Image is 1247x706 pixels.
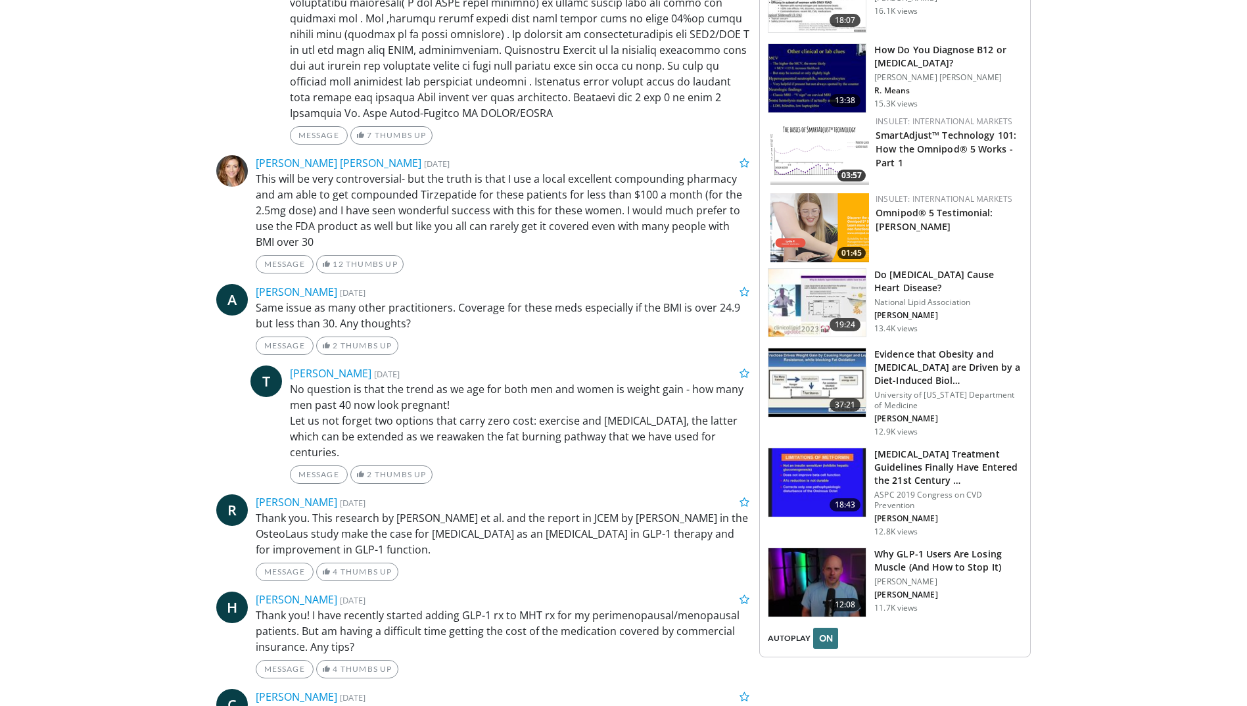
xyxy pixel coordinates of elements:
img: d02f8afc-0a34-41d5-a7a4-015398970a1a.150x105_q85_crop-smart_upscale.jpg [768,548,866,617]
img: Avatar [216,155,248,187]
a: [PERSON_NAME] [290,366,371,381]
span: 12:08 [830,598,861,611]
a: 7 Thumbs Up [350,126,433,145]
p: 15.3K views [874,99,918,109]
img: 0bfdbe78-0a99-479c-8700-0132d420b8cd.150x105_q85_crop-smart_upscale.jpg [768,269,866,337]
img: 53591b2a-b107-489b-8d45-db59bb710304.150x105_q85_crop-smart_upscale.jpg [768,348,866,417]
h3: [MEDICAL_DATA] Treatment Guidelines Finally Have Entered the 21st Century … [874,448,1022,487]
span: 18:07 [830,14,861,27]
p: [PERSON_NAME] [874,413,1022,424]
a: T [250,365,282,397]
span: 12 [333,259,343,269]
p: No question is that the trend as we age for both men and women is weight gain - how many men past... [290,381,750,460]
button: ON [813,628,838,649]
img: fec84dd2-dce1-41a3-89dc-ac66b83d5431.png.150x105_q85_crop-smart_upscale.png [770,116,869,185]
span: 19:24 [830,318,861,331]
p: This will be very controversial- but the truth is that I use a local excellent compounding pharma... [256,171,750,250]
p: Thank you! I have recently started adding GLP-1 rx to MHT rx for my perimenopausal/menopausal pat... [256,607,750,655]
a: 2 Thumbs Up [316,337,398,355]
small: [DATE] [340,594,365,606]
a: 12 Thumbs Up [316,255,404,273]
a: R [216,494,248,526]
a: Message [256,563,314,581]
a: Insulet: International Markets [876,193,1012,204]
img: 172d2151-0bab-4046-8dbc-7c25e5ef1d9f.150x105_q85_crop-smart_upscale.jpg [768,44,866,112]
p: 13.4K views [874,323,918,334]
p: [PERSON_NAME] [874,513,1022,524]
a: Insulet: International Markets [876,116,1012,127]
small: [DATE] [340,287,365,298]
a: 4 Thumbs Up [316,660,398,678]
p: [PERSON_NAME] [PERSON_NAME] [874,72,1022,83]
a: [PERSON_NAME] [PERSON_NAME] [256,156,421,170]
img: 6412a89f-84fb-4316-8812-202c7e632ae6.png.150x105_q85_crop-smart_upscale.png [770,193,869,262]
span: 01:45 [837,247,866,259]
p: [PERSON_NAME] [874,590,1022,600]
a: 03:57 [770,116,869,185]
span: 18:43 [830,498,861,511]
img: 99be4c4a-809e-4175-af56-ae500e5489d6.150x105_q85_crop-smart_upscale.jpg [768,448,866,517]
p: National Lipid Association [874,297,1022,308]
p: 11.7K views [874,603,918,613]
a: 18:43 [MEDICAL_DATA] Treatment Guidelines Finally Have Entered the 21st Century … ASPC 2019 Congr... [768,448,1022,537]
a: H [216,592,248,623]
p: R. Means [874,85,1022,96]
p: ASPC 2019 Congress on CVD Prevention [874,490,1022,511]
a: Message [256,255,314,273]
a: 12:08 Why GLP-1 Users Are Losing Muscle (And How to Stop It) [PERSON_NAME] [PERSON_NAME] 11.7K views [768,548,1022,617]
a: Message [256,337,314,355]
p: 12.9K views [874,427,918,437]
p: 16.1K views [874,6,918,16]
a: 01:45 [770,193,869,262]
a: 37:21 Evidence that Obesity and [MEDICAL_DATA] are Driven by a Diet-Induced Biol… University of [... [768,348,1022,437]
h3: Why GLP-1 Users Are Losing Muscle (And How to Stop It) [874,548,1022,574]
span: 4 [333,567,338,577]
a: [PERSON_NAME] [256,690,337,704]
small: [DATE] [340,692,365,703]
p: 12.8K views [874,527,918,537]
small: [DATE] [424,158,450,170]
small: [DATE] [340,497,365,509]
a: 2 Thumbs Up [350,465,433,484]
a: Message [290,126,348,145]
a: [PERSON_NAME] [256,285,337,299]
span: 4 [333,664,338,674]
span: 7 [367,130,372,140]
a: A [216,284,248,316]
p: Same issue as many other practitioners. Coverage for these meds especially if the BMI is over 24.... [256,300,750,331]
p: [PERSON_NAME] [874,310,1022,321]
span: 13:38 [830,94,861,107]
h3: Evidence that Obesity and [MEDICAL_DATA] are Driven by a Diet-Induced Biol… [874,348,1022,387]
span: 03:57 [837,170,866,181]
a: 4 Thumbs Up [316,563,398,581]
a: 19:24 Do [MEDICAL_DATA] Cause Heart Disease? National Lipid Association [PERSON_NAME] 13.4K views [768,268,1022,338]
h3: Do [MEDICAL_DATA] Cause Heart Disease? [874,268,1022,294]
a: Message [290,465,348,484]
a: [PERSON_NAME] [256,495,337,509]
a: 13:38 How Do You Diagnose B12 or [MEDICAL_DATA]? [PERSON_NAME] [PERSON_NAME] R. Means 15.3K views [768,43,1022,113]
a: SmartAdjust™ Technology 101: How the Omnipod® 5 Works - Part 1 [876,129,1016,169]
span: 2 [333,341,338,350]
p: [PERSON_NAME] [874,577,1022,587]
span: 37:21 [830,398,861,412]
span: AUTOPLAY [768,632,811,644]
span: 2 [367,469,372,479]
a: Omnipod® 5 Testimonial: [PERSON_NAME] [876,206,993,233]
a: Message [256,660,314,678]
a: [PERSON_NAME] [256,592,337,607]
small: [DATE] [374,368,400,380]
p: University of [US_STATE] Department of Medicine [874,390,1022,411]
h3: How Do You Diagnose B12 or [MEDICAL_DATA]? [874,43,1022,70]
p: Thank you. This research by [PERSON_NAME] et al. and the report in JCEM by [PERSON_NAME] in the O... [256,510,750,557]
